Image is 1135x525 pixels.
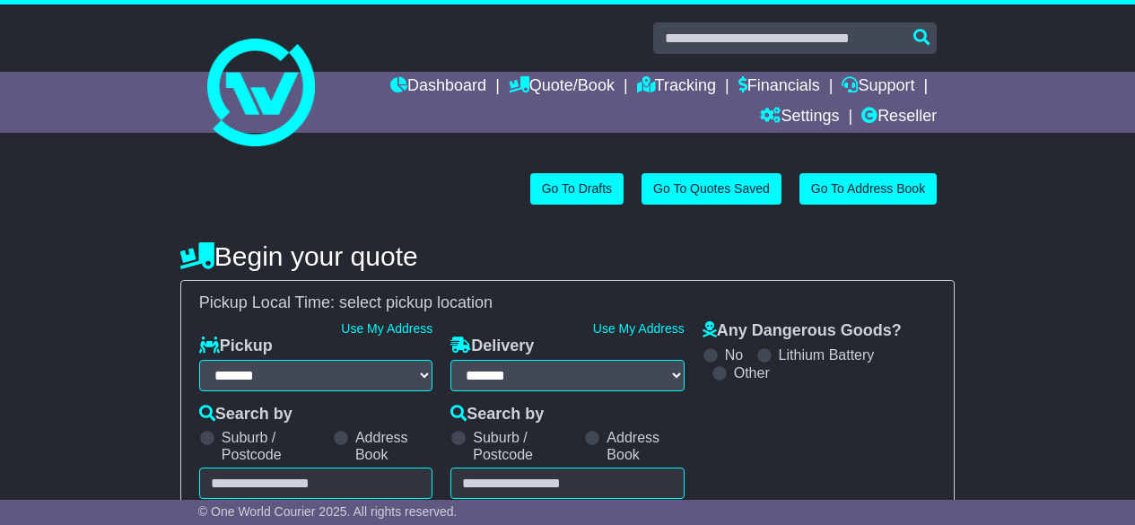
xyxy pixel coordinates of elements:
[593,321,685,336] a: Use My Address
[642,173,781,205] a: Go To Quotes Saved
[861,102,937,133] a: Reseller
[222,429,324,463] label: Suburb / Postcode
[190,293,945,313] div: Pickup Local Time:
[779,346,875,363] label: Lithium Battery
[842,72,914,102] a: Support
[450,337,534,356] label: Delivery
[180,241,955,271] h4: Begin your quote
[198,504,458,519] span: © One World Courier 2025. All rights reserved.
[199,337,273,356] label: Pickup
[339,293,493,311] span: select pickup location
[199,405,292,424] label: Search by
[450,405,544,424] label: Search by
[530,173,624,205] a: Go To Drafts
[734,364,770,381] label: Other
[725,346,743,363] label: No
[341,321,432,336] a: Use My Address
[799,173,937,205] a: Go To Address Book
[355,429,432,463] label: Address Book
[390,72,486,102] a: Dashboard
[703,321,902,341] label: Any Dangerous Goods?
[509,72,615,102] a: Quote/Book
[473,429,575,463] label: Suburb / Postcode
[760,102,839,133] a: Settings
[637,72,716,102] a: Tracking
[738,72,820,102] a: Financials
[607,429,684,463] label: Address Book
